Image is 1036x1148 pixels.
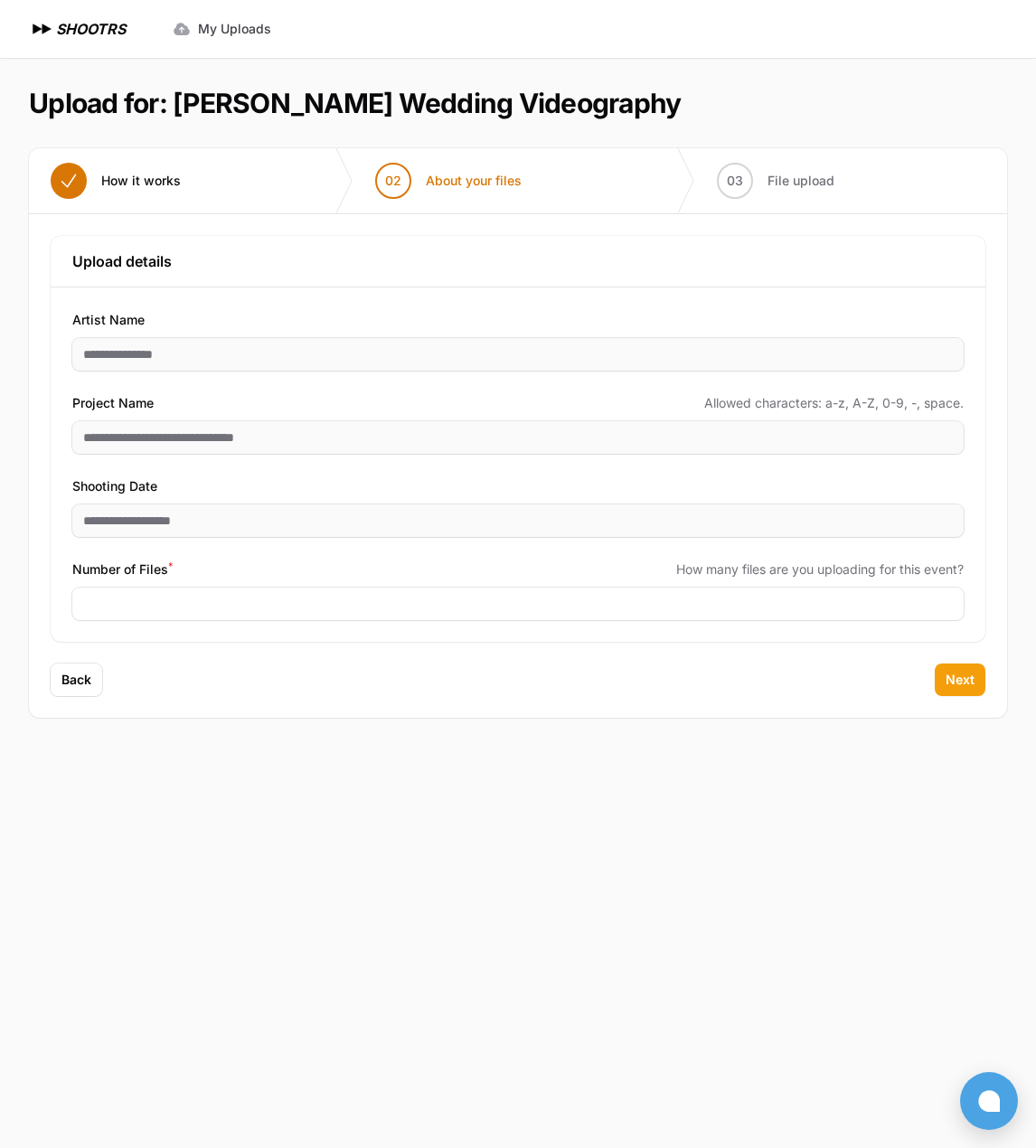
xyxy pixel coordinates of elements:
[72,475,157,497] span: Shooting Date
[704,394,964,412] span: Allowed characters: a-z, A-Z, 0-9, -, space.
[72,392,154,414] span: Project Name
[72,309,145,331] span: Artist Name
[29,148,202,213] button: How it works
[61,671,91,689] span: Back
[72,559,173,580] span: Number of Files
[935,663,985,696] button: Next
[946,671,975,689] span: Next
[56,18,126,40] h1: SHOOTRS
[695,148,856,213] button: 03 File upload
[162,13,282,45] a: My Uploads
[29,18,56,40] img: SHOOTRS
[101,172,181,190] span: How it works
[51,663,102,696] button: Back
[426,172,522,190] span: About your files
[29,87,681,119] h1: Upload for: [PERSON_NAME] Wedding Videography
[198,20,271,38] span: My Uploads
[72,250,964,272] h3: Upload details
[676,560,964,579] span: How many files are you uploading for this event?
[385,172,401,190] span: 02
[727,172,743,190] span: 03
[768,172,834,190] span: File upload
[960,1072,1018,1130] button: Open chat window
[29,18,126,40] a: SHOOTRS SHOOTRS
[353,148,543,213] button: 02 About your files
